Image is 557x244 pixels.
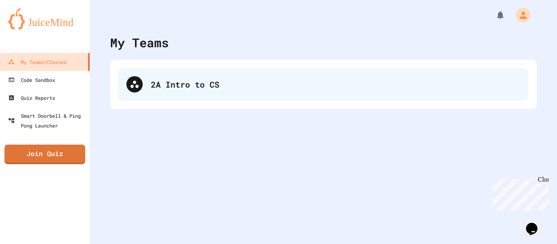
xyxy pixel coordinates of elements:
[8,57,66,67] div: My Teams/Classes
[507,6,533,24] div: My Account
[110,33,169,52] div: My Teams
[8,8,82,29] img: logo-orange.svg
[118,68,528,101] div: 2A Intro to CS
[523,211,549,236] iframe: chat widget
[8,93,55,103] div: Quiz Reports
[489,176,549,211] iframe: chat widget
[8,111,86,130] div: Smart Doorbell & Ping Pong Launcher
[151,78,520,90] div: 2A Intro to CS
[8,75,55,85] div: Code Sandbox
[480,8,507,22] div: My Notifications
[3,3,56,52] div: Chat with us now!Close
[4,145,85,164] a: Join Quiz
